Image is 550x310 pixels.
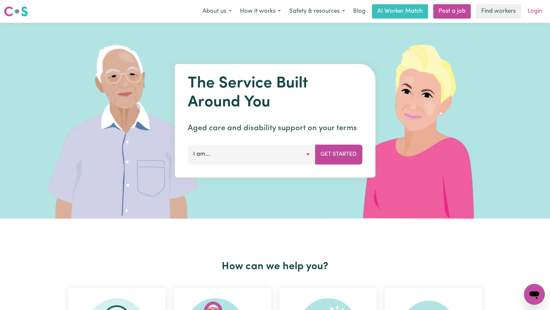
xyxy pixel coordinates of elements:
button: How it works [236,5,285,18]
a: AI Worker Match [372,4,428,19]
button: About us [198,5,236,18]
h2: How can we help you? [64,260,486,273]
a: Post a job [433,4,471,19]
button: I am... [188,145,315,164]
a: Blog [349,4,369,19]
p: Aged care and disability support on your terms [188,122,362,134]
button: Safety & resources [285,5,349,18]
h1: The Service Built Around You [188,74,362,112]
iframe: Button to launch messaging window [524,284,545,305]
a: Find workers [476,4,521,19]
img: Careseekers logo [4,6,28,17]
button: Get Started [315,145,362,164]
a: Login [524,4,546,19]
a: Careseekers logo [4,4,28,19]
